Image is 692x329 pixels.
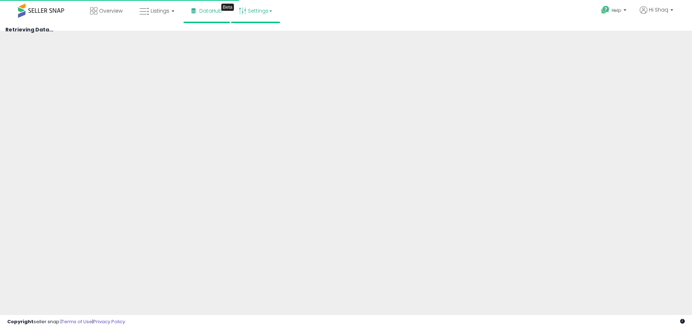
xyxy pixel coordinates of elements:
a: Hi Shaq [640,6,673,22]
span: Hi Shaq [649,6,668,13]
span: DataHub [199,7,222,14]
span: Listings [151,7,169,14]
div: Tooltip anchor [221,4,234,11]
h4: Retrieving Data... [5,27,687,33]
i: Get Help [601,5,610,14]
span: Help [612,7,621,13]
span: Overview [99,7,123,14]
